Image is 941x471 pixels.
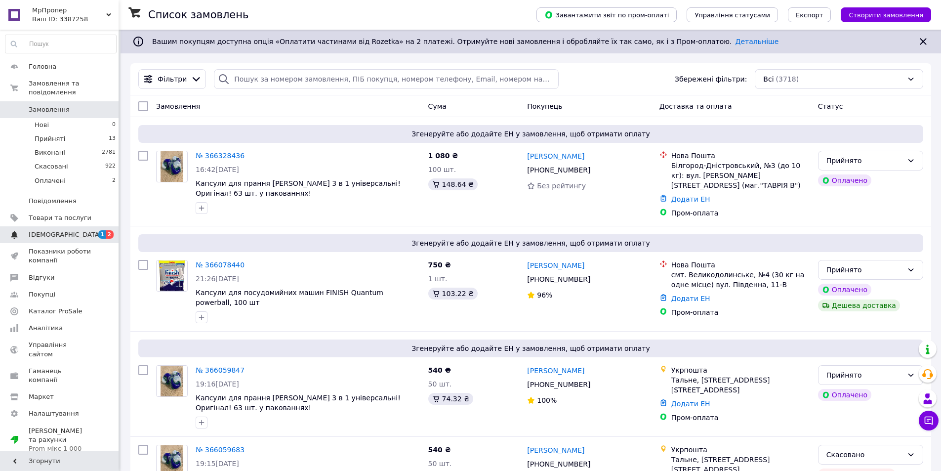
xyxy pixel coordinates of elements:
span: Маркет [29,392,54,401]
a: Капсули для посудомийних машин FINISH Quantum powerball, 100 шт [196,289,383,306]
div: Нова Пошта [671,151,810,161]
a: № 366059683 [196,446,245,454]
span: 540 ₴ [428,446,451,454]
button: Завантажити звіт по пром-оплаті [536,7,677,22]
span: Управління статусами [695,11,770,19]
div: Пром-оплата [671,307,810,317]
div: Прийнято [826,264,903,275]
span: Аналітика [29,324,63,333]
span: Замовлення та повідомлення [29,79,119,97]
span: Товари та послуги [29,214,91,222]
span: 1 080 ₴ [428,152,458,160]
span: Показники роботи компанії [29,247,91,265]
span: Покупець [527,102,562,110]
span: 540 ₴ [428,366,451,374]
a: № 366328436 [196,152,245,160]
span: [PERSON_NAME] та рахунки [29,427,91,454]
div: Білгород-Дністровський, №3 (до 10 кг): вул. [PERSON_NAME][STREET_ADDRESS] (маг."ТАВРІЯ В") [671,161,810,190]
span: 0 [112,121,116,129]
div: Укрпошта [671,445,810,455]
div: [PHONE_NUMBER] [525,163,592,177]
a: Створити замовлення [831,10,931,18]
span: 16:42[DATE] [196,166,239,173]
span: 21:26[DATE] [196,275,239,283]
span: 19:15[DATE] [196,460,239,468]
a: [PERSON_NAME] [527,260,584,270]
div: 148.64 ₴ [428,178,478,190]
input: Пошук за номером замовлення, ПІБ покупця, номером телефону, Email, номером накладної [214,69,558,89]
span: 2 [112,176,116,185]
span: Відгуки [29,273,54,282]
span: Cума [428,102,447,110]
button: Експорт [788,7,831,22]
a: № 366078440 [196,261,245,269]
span: Без рейтингу [537,182,586,190]
span: Управління сайтом [29,341,91,358]
span: Налаштування [29,409,79,418]
span: Виконані [35,148,65,157]
div: Пром-оплата [671,208,810,218]
h1: Список замовлень [148,9,248,21]
span: Замовлення [156,102,200,110]
div: Тальне, [STREET_ADDRESS] [STREET_ADDRESS] [671,375,810,395]
img: Фото товару [159,260,185,291]
span: Капсули для прання [PERSON_NAME] 3 в 1 універсальні! Оригінал! 63 шт. у пакованнях! [196,179,401,197]
span: Статус [818,102,843,110]
div: Прийнято [826,370,903,381]
span: Повідомлення [29,197,77,206]
button: Управління статусами [687,7,778,22]
img: Фото товару [161,366,184,396]
span: Оплачені [35,176,66,185]
span: 2 [106,230,114,239]
div: Скасовано [826,449,903,460]
span: Завантажити звіт по пром-оплаті [544,10,669,19]
div: Оплачено [818,389,871,401]
img: Фото товару [161,151,184,182]
span: Вашим покупцям доступна опція «Оплатити частинами від Rozetka» на 2 платежі. Отримуйте нові замов... [152,38,778,45]
span: 100 шт. [428,166,456,173]
span: Всі [763,74,774,84]
a: Додати ЕН [671,195,710,203]
a: Фото товару [156,151,188,182]
span: Збережені фільтри: [675,74,747,84]
div: [PHONE_NUMBER] [525,378,592,391]
div: [PHONE_NUMBER] [525,272,592,286]
span: Згенеруйте або додайте ЕН у замовлення, щоб отримати оплату [142,343,919,353]
a: [PERSON_NAME] [527,366,584,376]
span: Головна [29,62,56,71]
span: МрПропер [32,6,106,15]
div: Ваш ID: 3387258 [32,15,119,24]
span: Каталог ProSale [29,307,82,316]
div: Пром-оплата [671,413,810,423]
span: Покупці [29,290,55,299]
span: 1 шт. [428,275,448,283]
button: Чат з покупцем [919,411,939,430]
span: Нові [35,121,49,129]
span: [DEMOGRAPHIC_DATA] [29,230,102,239]
input: Пошук [5,35,116,53]
div: Прийнято [826,155,903,166]
a: Капсули для прання [PERSON_NAME] 3 в 1 універсальні! Оригінал! 63 шт. у пакованнях! [196,394,401,412]
span: 50 шт. [428,460,452,468]
span: 96% [537,291,552,299]
a: Детальніше [736,38,779,45]
a: № 366059847 [196,366,245,374]
div: Оплачено [818,174,871,186]
span: 19:16[DATE] [196,380,239,388]
span: (3718) [776,75,799,83]
div: 74.32 ₴ [428,393,473,405]
span: 922 [105,162,116,171]
span: 13 [109,134,116,143]
span: 2781 [102,148,116,157]
div: Дешева доставка [818,300,900,311]
span: Доставка та оплата [659,102,732,110]
span: Фільтри [158,74,187,84]
span: 100% [537,396,557,404]
span: Скасовані [35,162,68,171]
span: Замовлення [29,105,70,114]
a: Додати ЕН [671,400,710,408]
span: Прийняті [35,134,65,143]
div: Укрпошта [671,365,810,375]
